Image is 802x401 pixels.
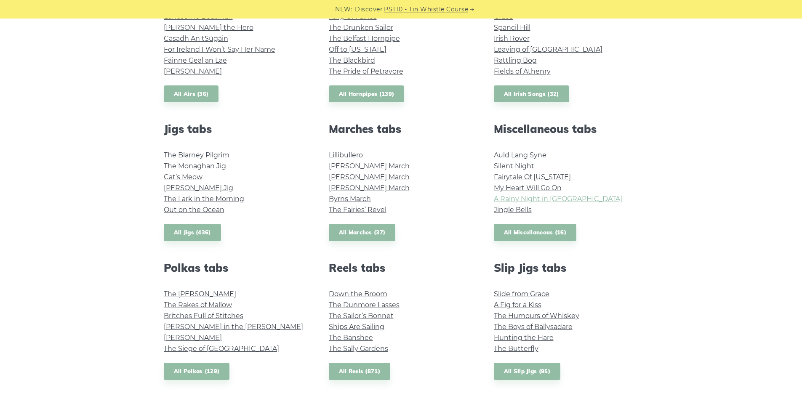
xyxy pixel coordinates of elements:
a: Lonesome Boatman [164,13,233,21]
a: The Blackbird [329,56,375,64]
a: Grace [494,13,513,21]
a: PST10 - Tin Whistle Course [384,5,468,14]
a: The Fairies’ Revel [329,206,386,214]
a: Fairytale Of [US_STATE] [494,173,571,181]
a: The Rakes of Mallow [164,301,232,309]
a: Spancil Hill [494,24,530,32]
a: Britches Full of Stitches [164,312,243,320]
h2: Marches tabs [329,122,474,135]
a: Slide from Grace [494,290,549,298]
a: The Pride of Petravore [329,67,403,75]
a: The Sally Gardens [329,345,388,353]
a: [PERSON_NAME] March [329,162,410,170]
a: The Blarney Pilgrim [164,151,229,159]
a: The Drunken Sailor [329,24,393,32]
a: Ships Are Sailing [329,323,384,331]
a: The Belfast Hornpipe [329,35,400,42]
a: The Monaghan Jig [164,162,226,170]
a: The Dunmore Lasses [329,301,400,309]
a: Irish Rover [494,35,530,42]
a: All Marches (37) [329,224,396,241]
a: Jingle Bells [494,206,532,214]
a: All Hornpipes (139) [329,85,405,103]
a: All Jigs (436) [164,224,221,241]
a: The [PERSON_NAME] [164,290,236,298]
a: [PERSON_NAME] the Hero [164,24,253,32]
h2: Polkas tabs [164,261,309,274]
a: A Rainy Night in [GEOGRAPHIC_DATA] [494,195,622,203]
a: Cat’s Meow [164,173,202,181]
a: Off to [US_STATE] [329,45,386,53]
a: All Airs (36) [164,85,219,103]
a: Fields of Athenry [494,67,551,75]
a: Leaving of [GEOGRAPHIC_DATA] [494,45,602,53]
a: [PERSON_NAME] in the [PERSON_NAME] [164,323,303,331]
a: For Ireland I Won’t Say Her Name [164,45,275,53]
a: Rattling Bog [494,56,537,64]
a: Down the Broom [329,290,387,298]
a: A Fig for a Kiss [494,301,541,309]
a: [PERSON_NAME] [164,334,222,342]
a: All Irish Songs (32) [494,85,569,103]
a: The Siege of [GEOGRAPHIC_DATA] [164,345,279,353]
h2: Jigs tabs [164,122,309,135]
a: The Sailor’s Bonnet [329,312,394,320]
span: Discover [355,5,383,14]
a: The Lark in the Morning [164,195,244,203]
a: The Butterfly [494,345,538,353]
h2: Miscellaneous tabs [494,122,639,135]
a: All Reels (871) [329,363,391,380]
a: The Banshee [329,334,373,342]
a: Casadh An tSúgáin [164,35,228,42]
a: Fáinne Geal an Lae [164,56,227,64]
a: [PERSON_NAME] [164,67,222,75]
a: All Slip Jigs (95) [494,363,560,380]
a: [PERSON_NAME] Jig [164,184,233,192]
a: Lillibullero [329,151,363,159]
a: Out on the Ocean [164,206,224,214]
a: Silent Night [494,162,534,170]
h2: Slip Jigs tabs [494,261,639,274]
a: Hunting the Hare [494,334,554,342]
a: King Of Fairies [329,13,377,21]
a: All Miscellaneous (16) [494,224,577,241]
a: The Boys of Ballysadare [494,323,573,331]
a: Byrns March [329,195,371,203]
h2: Reels tabs [329,261,474,274]
a: [PERSON_NAME] March [329,173,410,181]
a: The Humours of Whiskey [494,312,579,320]
a: My Heart Will Go On [494,184,562,192]
a: [PERSON_NAME] March [329,184,410,192]
a: All Polkas (129) [164,363,230,380]
a: Auld Lang Syne [494,151,546,159]
span: NEW: [335,5,352,14]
